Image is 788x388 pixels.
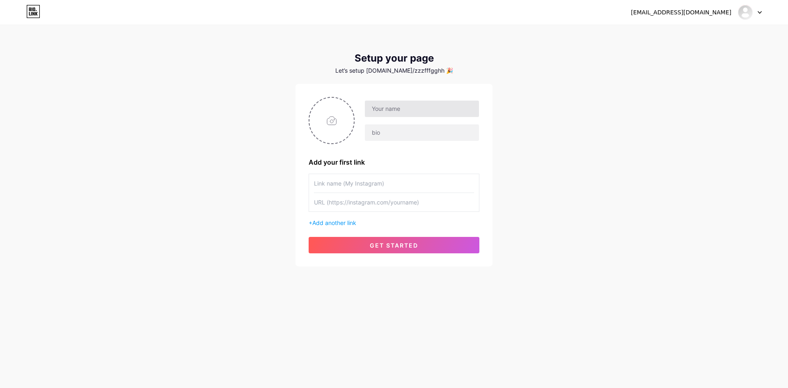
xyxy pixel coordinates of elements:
[295,67,492,74] div: Let’s setup [DOMAIN_NAME]/zzzfffgghh 🎉
[314,174,474,193] input: Link name (My Instagram)
[295,53,492,64] div: Setup your page
[314,193,474,211] input: URL (https://instagram.com/yourname)
[631,8,731,17] div: [EMAIL_ADDRESS][DOMAIN_NAME]
[309,157,479,167] div: Add your first link
[370,242,418,249] span: get started
[309,218,479,227] div: +
[365,124,479,141] input: bio
[312,219,356,226] span: Add another link
[365,101,479,117] input: Your name
[738,5,753,20] img: zzzfffgghh
[309,237,479,253] button: get started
